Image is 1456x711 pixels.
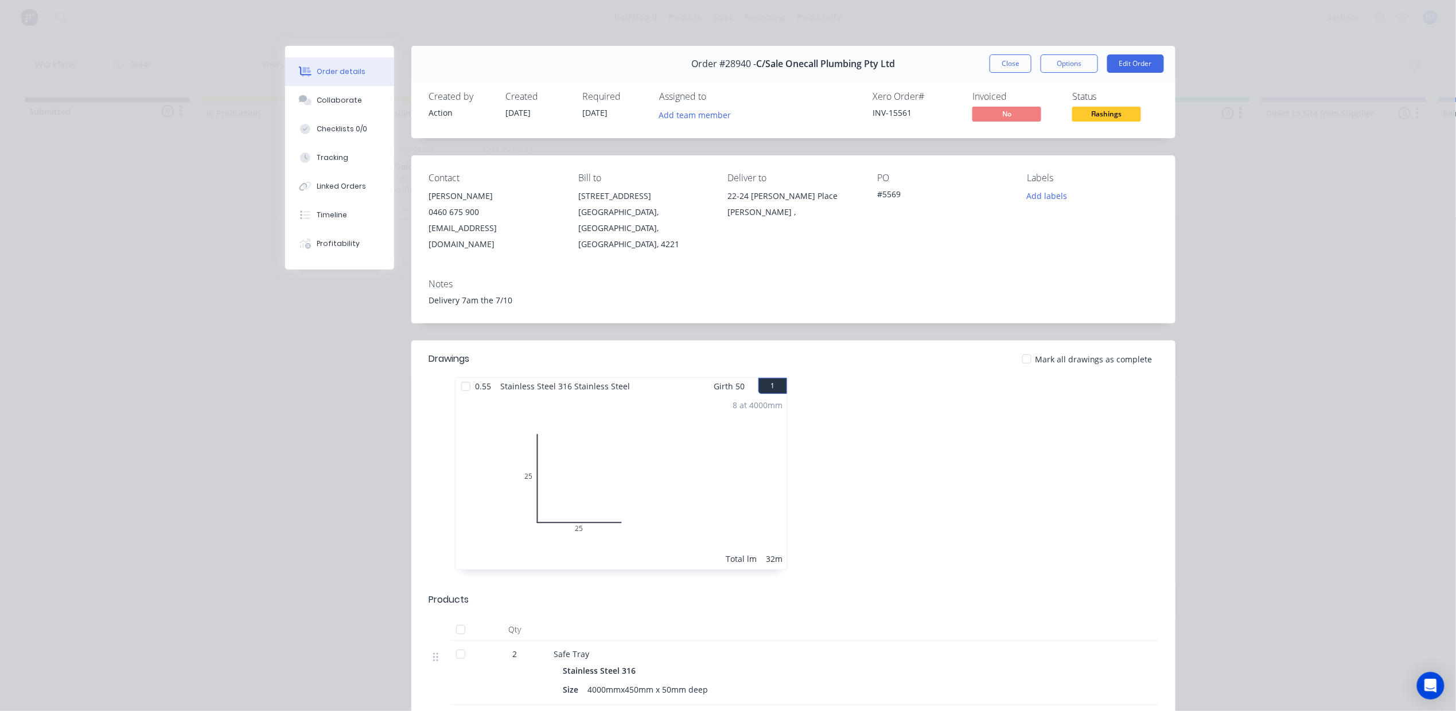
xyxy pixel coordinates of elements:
[429,593,469,607] div: Products
[1072,107,1141,121] span: Flashings
[728,204,859,220] div: [PERSON_NAME] ,
[766,553,782,565] div: 32m
[873,107,959,119] div: INV-15561
[429,279,1158,290] div: Notes
[429,107,492,119] div: Action
[583,681,713,698] div: 4000mmx450mm x 50mm deep
[285,115,394,143] button: Checklists 0/0
[317,67,366,77] div: Order details
[578,188,710,204] div: [STREET_ADDRESS]
[317,181,367,192] div: Linked Orders
[505,91,569,102] div: Created
[714,378,745,394] span: Girth 50
[429,294,1158,306] div: Delivery 7am the 7/10
[990,54,1031,73] button: Close
[496,378,634,394] span: Stainless Steel 316 Stainless Steel
[578,173,710,183] div: Bill to
[582,91,645,102] div: Required
[456,394,787,569] div: 025258 at 4000mmTotal lm32m
[1035,353,1153,365] span: Mark all drawings as complete
[285,229,394,258] button: Profitability
[692,58,757,69] span: Order #28940 -
[1072,107,1141,124] button: Flashings
[972,91,1058,102] div: Invoiced
[285,86,394,115] button: Collaborate
[429,204,560,220] div: 0460 675 900
[480,618,549,641] div: Qty
[317,95,363,106] div: Collaborate
[429,91,492,102] div: Created by
[429,188,560,252] div: [PERSON_NAME]0460 675 900[EMAIL_ADDRESS][DOMAIN_NAME]
[285,172,394,201] button: Linked Orders
[470,378,496,394] span: 0.55
[429,173,560,183] div: Contact
[285,57,394,86] button: Order details
[429,220,560,252] div: [EMAIL_ADDRESS][DOMAIN_NAME]
[877,188,1009,204] div: #5569
[285,143,394,172] button: Tracking
[563,681,583,698] div: Size
[578,188,710,252] div: [STREET_ADDRESS][GEOGRAPHIC_DATA], [GEOGRAPHIC_DATA], [GEOGRAPHIC_DATA], 4221
[653,107,737,122] button: Add team member
[659,91,774,102] div: Assigned to
[972,107,1041,121] span: No
[512,648,517,660] span: 2
[877,173,1009,183] div: PO
[429,188,560,204] div: [PERSON_NAME]
[317,239,360,249] div: Profitability
[757,58,896,69] span: C/Sale Onecall Plumbing Pty Ltd
[1072,91,1158,102] div: Status
[873,91,959,102] div: Xero Order #
[1021,188,1073,204] button: Add labels
[728,188,859,204] div: 22-24 [PERSON_NAME] Place
[317,210,348,220] div: Timeline
[1027,173,1158,183] div: Labels
[563,662,640,679] div: Stainless Steel 316
[758,378,787,394] button: 1
[726,553,757,565] div: Total lm
[505,107,531,118] span: [DATE]
[1107,54,1164,73] button: Edit Order
[728,173,859,183] div: Deliver to
[659,107,737,122] button: Add team member
[582,107,608,118] span: [DATE]
[1417,672,1445,700] div: Open Intercom Messenger
[317,124,368,134] div: Checklists 0/0
[429,352,469,366] div: Drawings
[285,201,394,229] button: Timeline
[728,188,859,225] div: 22-24 [PERSON_NAME] Place[PERSON_NAME] ,
[578,204,710,252] div: [GEOGRAPHIC_DATA], [GEOGRAPHIC_DATA], [GEOGRAPHIC_DATA], 4221
[1041,54,1098,73] button: Options
[317,153,349,163] div: Tracking
[554,649,589,659] span: Safe Tray
[733,399,782,411] div: 8 at 4000mm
